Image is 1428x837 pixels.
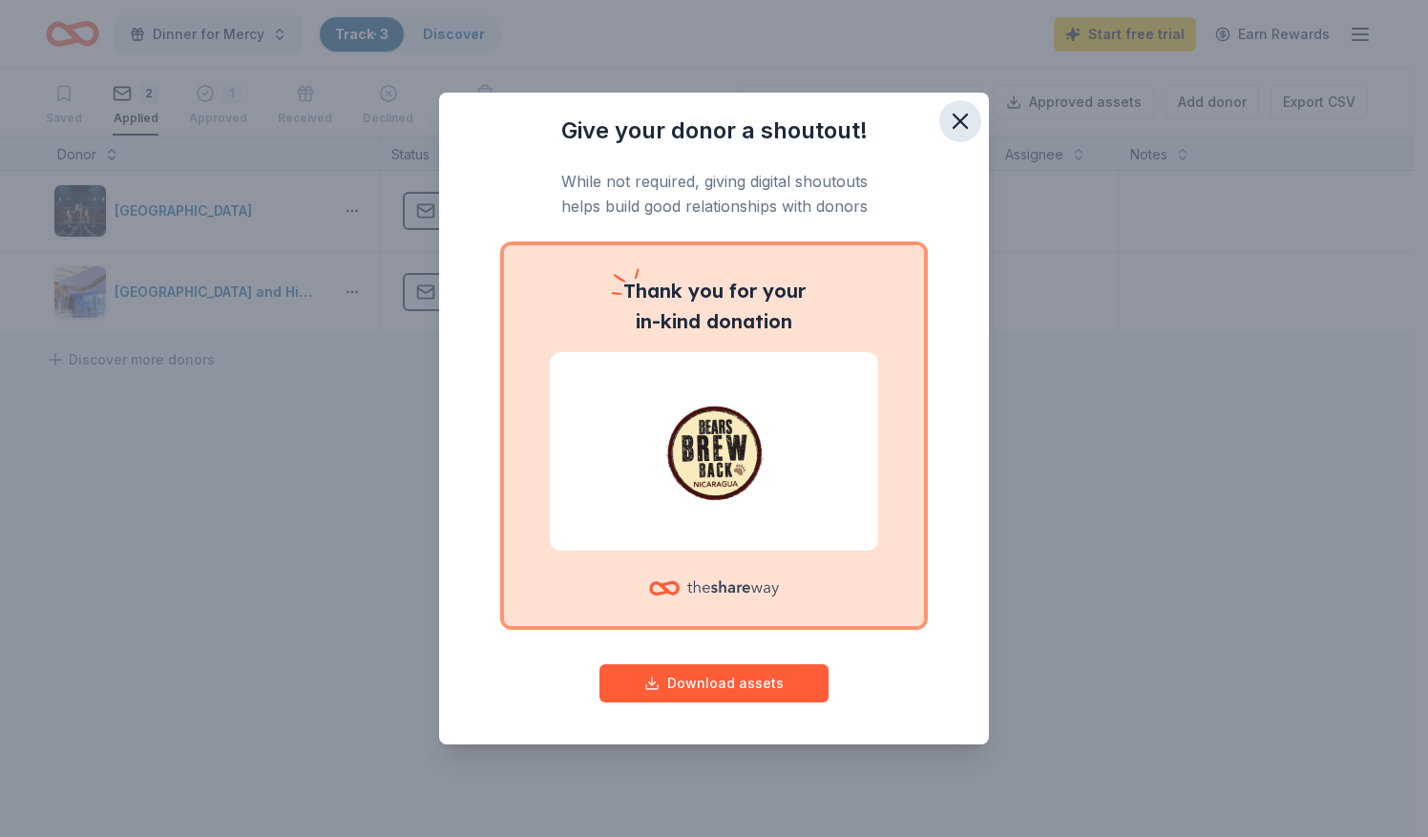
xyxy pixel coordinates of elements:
[477,169,951,220] p: While not required, giving digital shoutouts helps build good relationships with donors
[599,664,829,702] button: Download assets
[573,390,855,513] img: Black Bear Diner
[623,279,682,303] span: Thank
[477,115,951,146] h3: Give your donor a shoutout!
[550,276,878,337] p: you for your in-kind donation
